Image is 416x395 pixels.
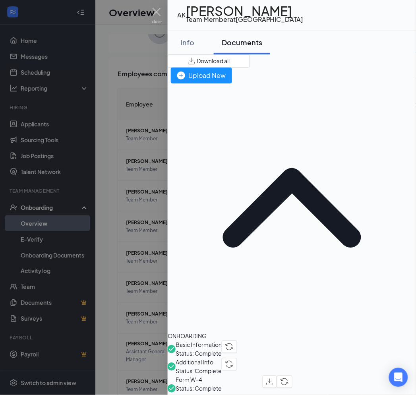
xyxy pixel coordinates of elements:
[222,37,262,47] div: Documents
[177,11,186,19] div: AK
[176,384,263,393] span: Status: Complete
[176,367,222,376] span: Status: Complete
[389,368,408,387] div: Open Intercom Messenger
[177,70,226,80] div: Upload New
[176,341,222,349] span: Basic Information
[171,68,232,83] button: Upload New
[168,54,250,68] button: Download all
[186,6,304,15] h1: [PERSON_NAME]
[186,15,304,24] div: Team Member at [GEOGRAPHIC_DATA]
[168,83,416,332] svg: ChevronUp
[197,57,230,65] span: Download all
[176,349,222,358] span: Status: Complete
[176,37,199,47] div: Info
[176,358,222,367] span: Additional Info
[168,332,416,341] div: ONBOARDING
[176,376,263,384] span: Form W-4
